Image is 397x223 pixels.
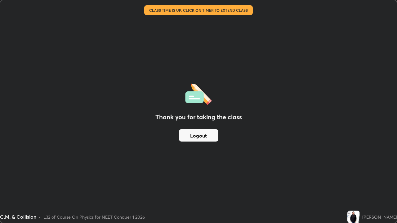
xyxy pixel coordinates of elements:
h2: Thank you for taking the class [155,112,242,122]
div: [PERSON_NAME] [362,214,397,220]
div: L32 of Course On Physics for NEET Conquer 1 2026 [43,214,145,220]
img: offlineFeedback.1438e8b3.svg [185,81,212,105]
img: 91bf5699bada4dac9ade5d64019df106.jpg [347,211,360,223]
div: • [39,214,41,220]
button: Logout [179,129,218,142]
